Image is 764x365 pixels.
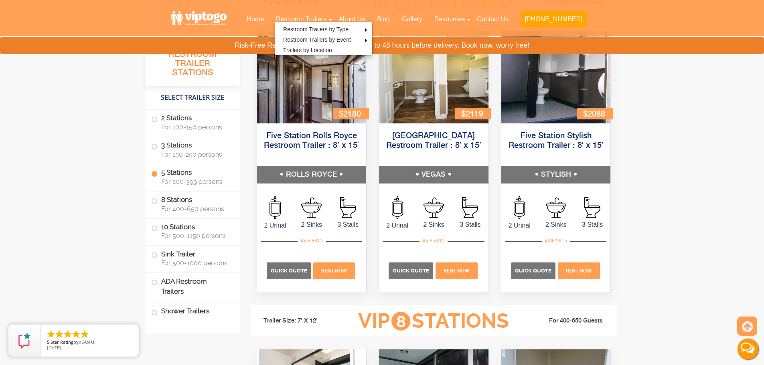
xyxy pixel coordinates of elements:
span: Rent Now [444,268,470,274]
button: [PHONE_NUMBER] [521,11,586,27]
span: 2 Urinal [257,221,294,230]
img: an icon of urinal [514,196,525,219]
a: Rent Now [434,267,478,274]
span: For 400-650 persons [161,205,230,213]
a: Trailers by Location [275,45,340,55]
span: 2 Urinal [501,221,538,230]
li: Trailer Size: 7' X 12' [256,309,346,333]
a: Gallery [396,10,428,28]
img: Full view of five station restroom trailer with two separate doors for men and women [257,31,367,123]
label: 5 Stations [151,164,234,189]
span: KEAN U. [79,339,95,345]
a: Quick Quote [511,267,557,274]
a: Quick Quote [389,267,434,274]
div: $2180 [333,108,369,119]
span: [DATE] [47,345,61,351]
a: [PHONE_NUMBER] [515,10,592,32]
a: Rent Now [312,267,357,274]
button: Live Chat [732,333,764,365]
label: 8 Stations [151,192,234,216]
h5: STYLISH [501,166,611,184]
label: 2 Stations [151,110,234,135]
a: [GEOGRAPHIC_DATA] Restroom Trailer : 8′ x 15′ [386,132,481,150]
span: Quick Quote [515,268,551,274]
label: 10 Stations [151,219,234,244]
img: an icon of Stall [462,197,478,218]
img: an icon of sink [424,198,444,218]
span: Star Rating [51,339,73,345]
a: Five Station Stylish Restroom Trailer : 8′ x 15′ [509,132,604,150]
span: 2 Urinal [379,221,415,230]
img: an icon of Stall [584,197,600,218]
li: For 400-650 Guests [522,316,612,326]
label: ADA Restroom Trailers [151,273,234,300]
h3: VIP Stations [346,310,521,332]
span: For 100-150 persons [161,123,230,131]
a: Rent Now [557,267,601,274]
span: For 200-399 persons [161,178,230,186]
span: For 500-1000 persons [161,259,230,267]
img: an icon of urinal [270,196,281,219]
h5: VEGAS [379,166,488,184]
li:  [63,329,73,339]
a: About Us [332,10,371,28]
span: Rent Now [566,268,592,274]
span: Quick Quote [393,268,429,274]
a: Restroom Trailers by Event [275,34,359,45]
a: Home [241,10,270,28]
span: 3 Stalls [330,220,366,230]
span: 2 Sinks [415,220,452,230]
a: Contact Us [471,10,515,28]
span: 2 Sinks [538,220,574,230]
a: Restroom Trailers [270,10,332,28]
div: #VIP V815 [419,236,448,246]
li:  [80,329,89,339]
span: 2 Sinks [293,220,330,230]
span: Quick Quote [271,268,307,274]
img: an icon of Stall [340,197,356,218]
img: Review Rating [16,333,32,349]
a: Quick Quote [267,267,312,274]
a: Resources [428,10,471,28]
span: For 500-1150 persons [161,232,230,240]
span: 3 Stalls [574,220,611,230]
span: For 150-250 persons [161,151,230,158]
div: $2119 [455,108,491,119]
a: Five Station Rolls Royce Restroom Trailer : 8′ x 15′ [264,132,359,150]
img: Full view of five station restroom trailer with two separate doors for men and women [501,31,611,123]
div: #VIP S815 [542,236,570,246]
h4: Select Trailer Size [146,90,240,105]
span: by [47,340,132,345]
img: Full view of five station restroom trailer with two separate doors for men and women [379,31,488,123]
span: 8 [391,312,410,331]
div: $2088 [577,108,613,119]
a: Restroom Trailers by Type [275,24,357,34]
label: Shower Trailers [151,303,234,320]
span: 3 Stalls [452,220,488,230]
img: an icon of urinal [392,196,403,219]
a: Blog [371,10,396,28]
span: Rent Now [321,268,347,274]
h5: ROLLS ROYCE [257,166,367,184]
li:  [46,329,56,339]
li:  [55,329,64,339]
li:  [71,329,81,339]
label: Sink Trailer [151,246,234,270]
img: an icon of sink [546,198,566,218]
img: an icon of sink [301,198,322,218]
h3: All Portable Restroom Trailer Stations [146,38,240,86]
span: 5 [47,339,49,345]
label: 3 Stations [151,137,234,162]
div: #VIP R815 [298,236,326,246]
